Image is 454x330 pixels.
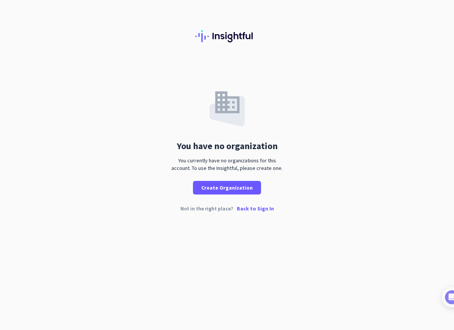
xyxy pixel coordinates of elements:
div: You currently have no organizations for this account. To use the Insightful, please create one. [168,157,286,172]
img: Insightful [195,30,259,42]
span: Create Organization [201,184,253,191]
p: Back to Sign In [237,206,274,211]
button: Create Organization [193,181,261,195]
div: You have no organization [177,142,278,151]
